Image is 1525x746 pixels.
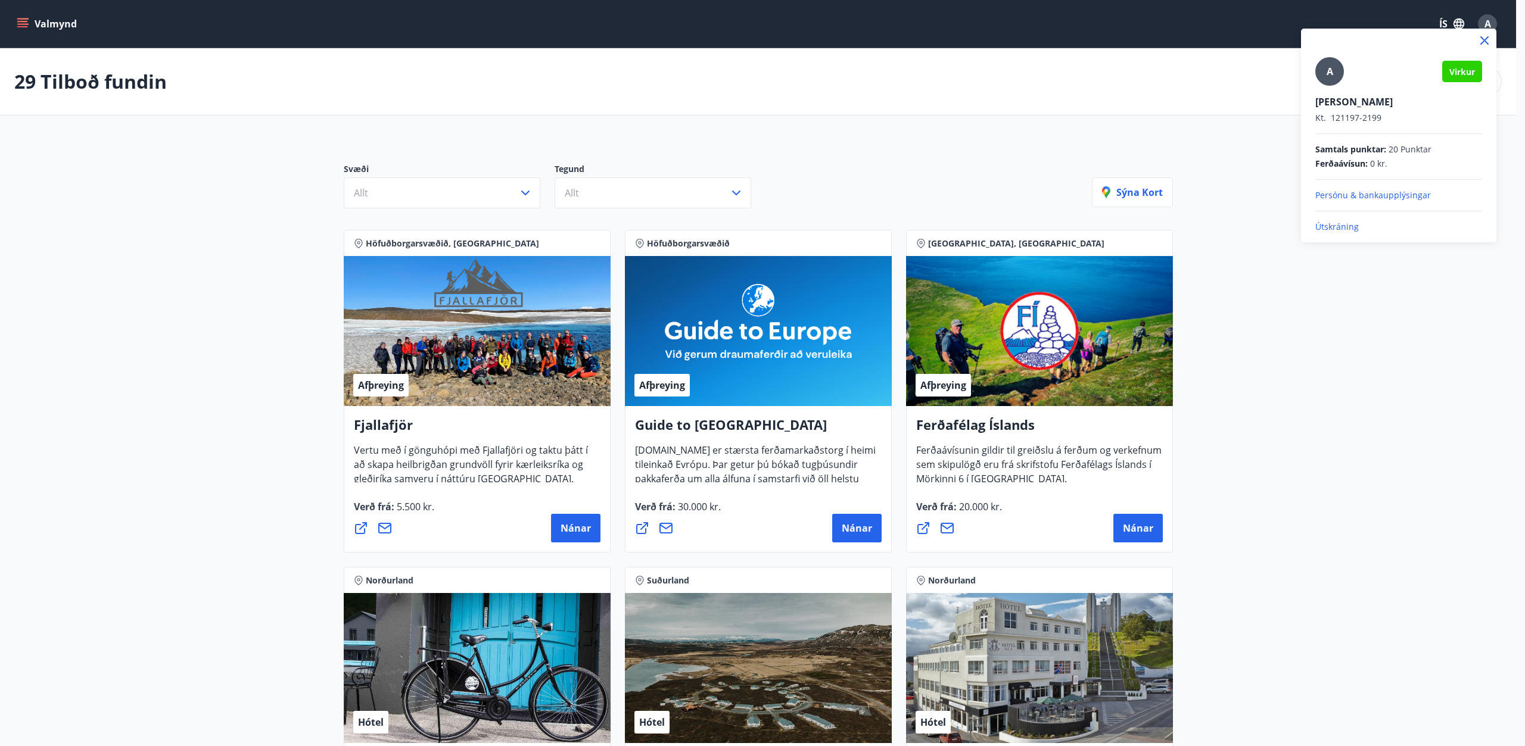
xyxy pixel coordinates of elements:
p: [PERSON_NAME] [1315,95,1482,108]
span: Samtals punktar : [1315,143,1386,155]
span: Virkur [1449,66,1475,77]
span: Ferðaávísun : [1315,158,1368,170]
span: 20 Punktar [1389,143,1431,155]
p: Persónu & bankaupplýsingar [1315,189,1482,201]
span: Kt. [1315,112,1326,123]
p: 121197-2199 [1315,112,1482,124]
span: A [1327,65,1333,78]
span: 0 kr. [1370,158,1387,170]
p: Útskráning [1315,221,1482,233]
